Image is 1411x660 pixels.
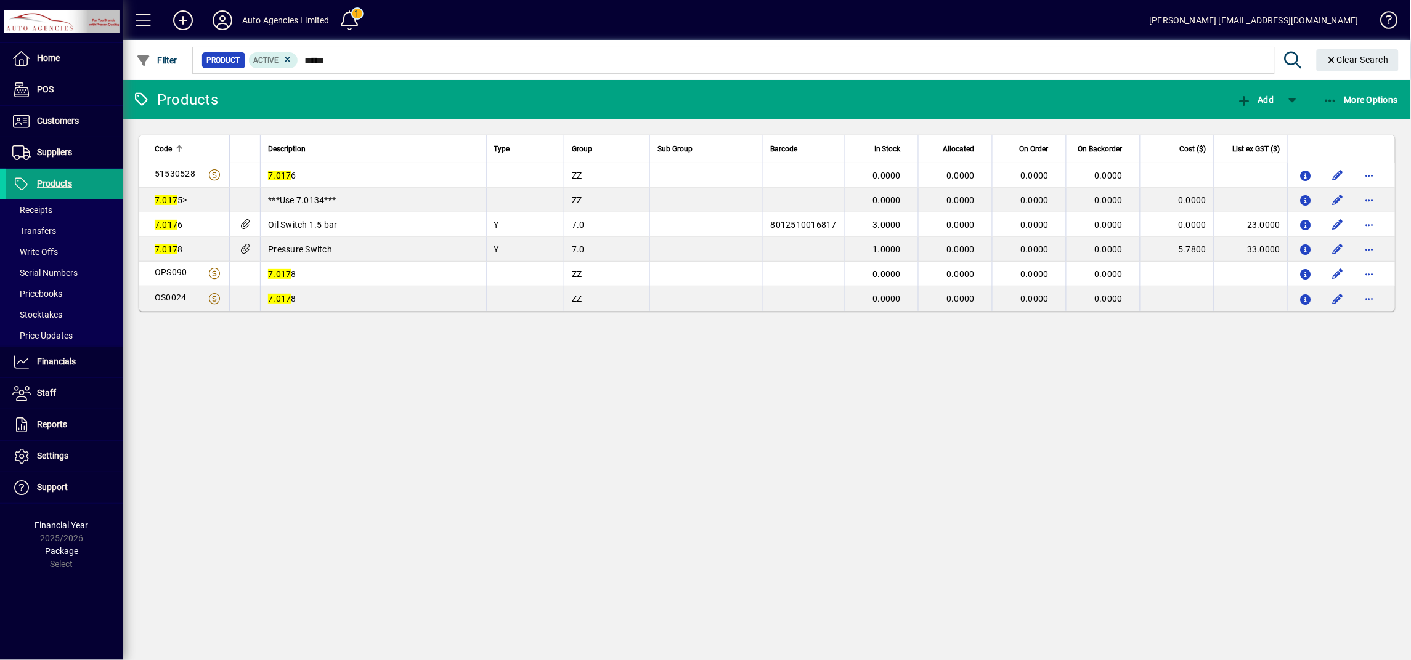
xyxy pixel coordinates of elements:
a: Pricebooks [6,283,123,304]
span: Customers [37,116,79,126]
span: ZZ [572,171,582,180]
a: Support [6,472,123,503]
em: 7.017 [268,171,291,180]
div: On Order [1000,142,1060,156]
span: 8 [268,294,296,304]
button: Add [1234,89,1277,111]
div: Barcode [771,142,837,156]
button: Clear [1317,49,1399,71]
div: Code [155,142,222,156]
span: Sub Group [657,142,693,156]
span: Pricebooks [12,289,62,299]
span: 0.0000 [947,269,975,279]
span: 0.0000 [1095,195,1123,205]
a: Transfers [6,220,123,241]
button: Edit [1328,166,1348,185]
span: OS0024 [155,292,187,302]
div: On Backorder [1074,142,1134,156]
mat-chip: Activation Status: Active [249,52,298,68]
span: Stocktakes [12,310,62,320]
span: Cost ($) [1180,142,1206,156]
a: Staff [6,378,123,409]
a: Receipts [6,199,123,220]
span: 0.0000 [1095,171,1123,180]
span: 0.0000 [1095,220,1123,230]
button: Filter [133,49,181,71]
span: 0.0000 [1095,244,1123,254]
span: 0.0000 [947,244,975,254]
div: In Stock [852,142,912,156]
span: 0.0000 [1021,195,1049,205]
span: Serial Numbers [12,268,78,278]
button: Edit [1328,190,1348,210]
span: 8012510016817 [771,220,837,230]
span: 0.0000 [1021,244,1049,254]
span: Staff [37,388,56,398]
div: Products [132,90,218,110]
a: Knowledge Base [1371,2,1396,42]
button: Profile [203,9,242,31]
span: Add [1237,95,1274,105]
span: Receipts [12,205,52,215]
span: Suppliers [37,147,72,157]
a: Customers [6,106,123,137]
span: 0.0000 [947,171,975,180]
span: 6 [268,171,296,180]
span: 0.0000 [873,269,901,279]
span: Financials [37,356,76,366]
em: 7.017 [268,294,291,304]
span: Y [494,244,499,254]
span: Code [155,142,172,156]
a: Suppliers [6,137,123,168]
span: 0.0000 [947,195,975,205]
span: Oil Switch 1.5 bar [268,220,338,230]
a: Write Offs [6,241,123,262]
span: More Options [1324,95,1399,105]
button: More options [1360,215,1380,235]
span: Product [207,54,240,66]
button: Edit [1328,289,1348,308]
td: 0.0000 [1140,212,1214,237]
span: 1.0000 [873,244,901,254]
span: Price Updates [12,331,73,340]
span: List ex GST ($) [1233,142,1280,156]
a: Settings [6,441,123,472]
div: Auto Agencies Limited [242,10,330,30]
td: 23.0000 [1214,212,1288,237]
span: Financial Year [35,520,89,530]
a: Home [6,43,123,74]
a: Reports [6,409,123,440]
span: 0.0000 [1021,220,1049,230]
span: In Stock [874,142,901,156]
span: 7.0 [572,220,585,230]
span: 8 [155,244,183,254]
button: More options [1360,264,1380,284]
button: More options [1360,166,1380,185]
span: 51530528 [155,169,195,179]
div: [PERSON_NAME] [EMAIL_ADDRESS][DOMAIN_NAME] [1150,10,1359,30]
div: Allocated [926,142,986,156]
button: Edit [1328,215,1348,235]
em: 7.017 [155,195,177,205]
button: More options [1360,190,1380,210]
span: 0.0000 [1021,269,1049,279]
button: More options [1360,239,1380,259]
a: POS [6,74,123,105]
span: 8 [268,269,296,279]
div: Description [268,142,479,156]
span: On Backorder [1078,142,1123,156]
span: 0.0000 [1021,294,1049,304]
span: Clear Search [1327,55,1389,65]
span: ZZ [572,195,582,205]
span: 0.0000 [873,171,901,180]
span: Write Offs [12,247,58,257]
span: Description [268,142,306,156]
span: Barcode [771,142,798,156]
span: Transfers [12,226,56,236]
span: 3.0000 [873,220,901,230]
span: POS [37,84,54,94]
span: Filter [136,55,177,65]
span: Pressure Switch [268,244,332,254]
a: Financials [6,347,123,377]
span: ZZ [572,269,582,279]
